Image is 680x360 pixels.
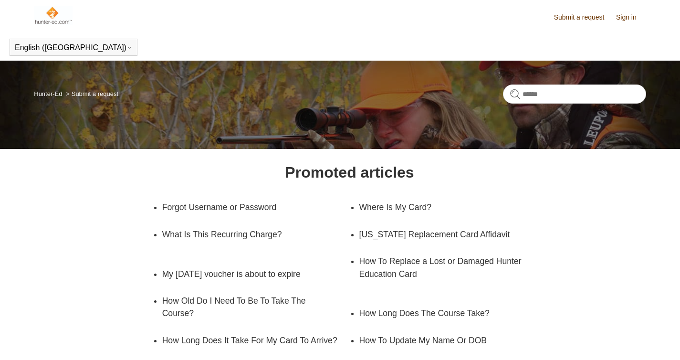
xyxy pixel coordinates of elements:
a: Sign in [616,12,646,22]
a: How Old Do I Need To Be To Take The Course? [162,287,335,327]
a: Where Is My Card? [359,194,533,221]
li: Submit a request [64,90,118,97]
a: What Is This Recurring Charge? [162,221,350,248]
a: Submit a request [554,12,614,22]
a: Hunter-Ed [34,90,62,97]
a: How Long Does The Course Take? [359,300,533,327]
li: Hunter-Ed [34,90,64,97]
a: How To Update My Name Or DOB [359,327,533,354]
a: Forgot Username or Password [162,194,335,221]
a: How To Replace a Lost or Damaged Hunter Education Card [359,248,547,287]
input: Search [503,85,646,104]
a: [US_STATE] Replacement Card Affidavit [359,221,533,248]
img: Hunter-Ed Help Center home page [34,6,73,25]
a: How Long Does It Take For My Card To Arrive? [162,327,350,354]
h1: Promoted articles [285,161,414,184]
a: My [DATE] voucher is about to expire [162,261,335,287]
button: English ([GEOGRAPHIC_DATA]) [15,43,132,52]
